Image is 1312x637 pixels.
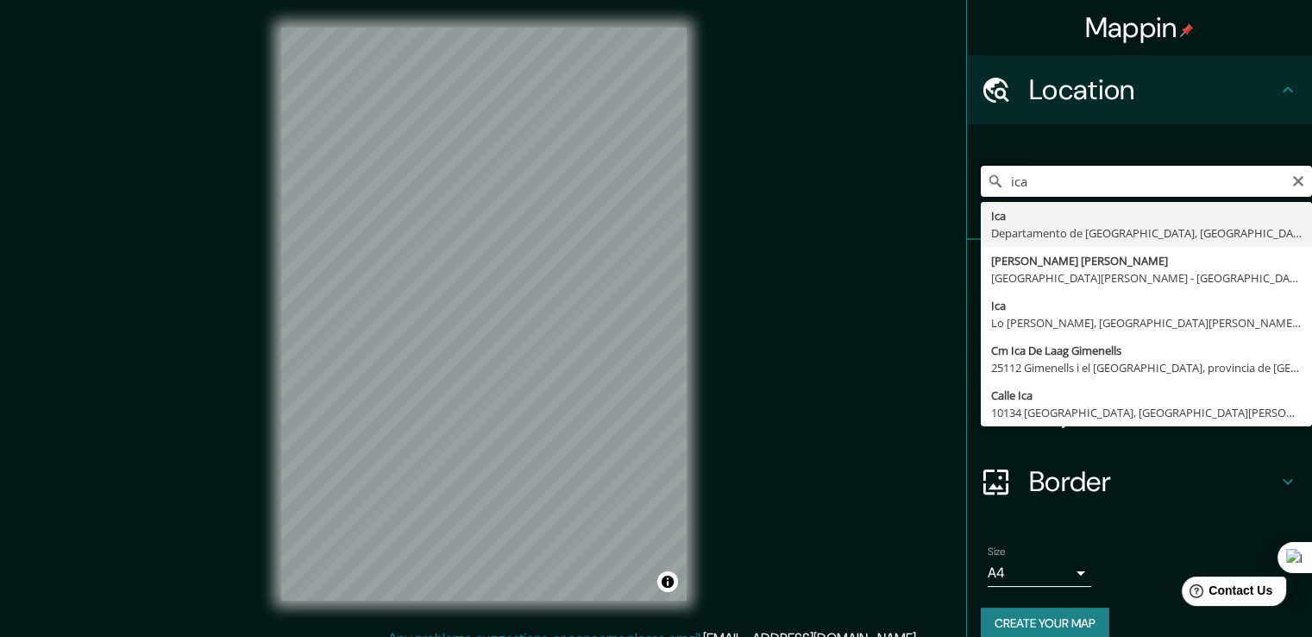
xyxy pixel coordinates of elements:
[991,342,1302,359] div: Cm Ica De Laag Gimenells
[1085,10,1195,45] h4: Mappin
[657,571,678,592] button: Toggle attribution
[991,207,1302,224] div: Ica
[991,252,1302,269] div: [PERSON_NAME] [PERSON_NAME]
[991,404,1302,421] div: 10134 [GEOGRAPHIC_DATA], [GEOGRAPHIC_DATA][PERSON_NAME], [GEOGRAPHIC_DATA]
[991,387,1302,404] div: Calle Ica
[967,378,1312,447] div: Layout
[1029,395,1277,430] h4: Layout
[988,545,1006,559] label: Size
[991,269,1302,287] div: [GEOGRAPHIC_DATA][PERSON_NAME] - [GEOGRAPHIC_DATA], 32667-416, [GEOGRAPHIC_DATA]
[988,559,1091,587] div: A4
[1291,172,1305,188] button: Clear
[967,55,1312,124] div: Location
[967,447,1312,516] div: Border
[991,314,1302,331] div: Lo [PERSON_NAME], [GEOGRAPHIC_DATA][PERSON_NAME], [GEOGRAPHIC_DATA]
[1158,570,1293,618] iframe: Help widget launcher
[981,166,1312,197] input: Pick your city or area
[1180,23,1194,37] img: pin-icon.png
[991,359,1302,376] div: 25112 Gimenells i el [GEOGRAPHIC_DATA], provincia de [GEOGRAPHIC_DATA], [GEOGRAPHIC_DATA]
[967,240,1312,309] div: Pins
[281,28,687,601] canvas: Map
[991,224,1302,242] div: Departamento de [GEOGRAPHIC_DATA], [GEOGRAPHIC_DATA]
[1029,73,1277,107] h4: Location
[991,297,1302,314] div: Ica
[967,309,1312,378] div: Style
[1029,464,1277,499] h4: Border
